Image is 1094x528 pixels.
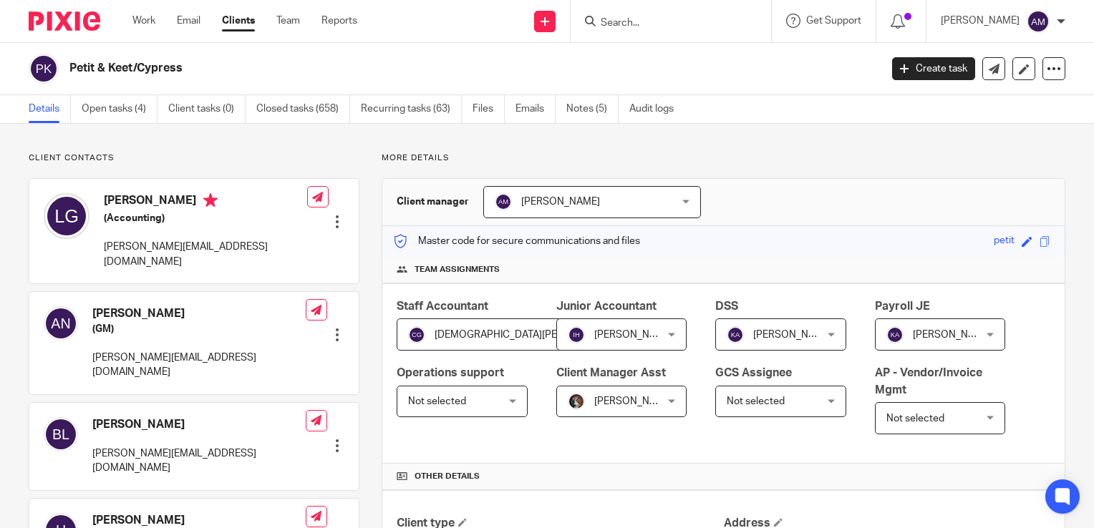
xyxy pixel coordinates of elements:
span: [PERSON_NAME] [521,197,600,207]
p: [PERSON_NAME][EMAIL_ADDRESS][DOMAIN_NAME] [92,351,306,380]
h4: [PERSON_NAME] [92,306,306,321]
input: Search [599,17,728,30]
div: petit [994,233,1015,250]
h5: (GM) [92,322,306,336]
a: Open tasks (4) [82,95,158,123]
img: Profile%20picture%20JUS.JPG [568,393,585,410]
a: Details [29,95,71,123]
span: [PERSON_NAME] [913,330,992,340]
span: Other details [415,471,480,482]
img: svg%3E [568,326,585,343]
a: Email [177,14,200,28]
h4: [PERSON_NAME] [92,513,306,528]
a: Closed tasks (658) [256,95,350,123]
img: svg%3E [886,326,904,343]
a: Client tasks (0) [168,95,246,123]
span: Operations support [397,367,504,378]
img: svg%3E [1027,10,1050,33]
h4: [PERSON_NAME] [92,417,306,432]
span: Payroll JE [875,300,930,312]
h3: Client manager [397,195,469,209]
a: Notes (5) [566,95,619,123]
span: Junior Accountant [556,300,657,312]
img: svg%3E [44,193,89,239]
a: Clients [222,14,255,28]
a: Emails [515,95,556,123]
a: Files [473,95,505,123]
i: Primary [203,193,218,207]
span: GCS Assignee [715,367,792,378]
h2: Petit & Keet/Cypress [69,61,710,76]
img: svg%3E [408,326,425,343]
span: [PERSON_NAME] [753,330,832,340]
img: svg%3E [727,326,744,343]
span: [PERSON_NAME] [594,330,673,340]
span: Staff Accountant [397,300,488,312]
p: [PERSON_NAME][EMAIL_ADDRESS][DOMAIN_NAME] [104,240,307,269]
img: svg%3E [495,193,512,210]
a: Reports [321,14,357,28]
p: Client contacts [29,152,359,164]
img: Pixie [29,11,100,31]
a: Create task [892,57,975,80]
span: Not selected [727,396,785,406]
p: More details [382,152,1065,164]
a: Work [132,14,155,28]
img: svg%3E [29,54,59,84]
p: Master code for secure communications and files [393,234,640,248]
span: Not selected [886,414,944,424]
a: Audit logs [629,95,684,123]
span: Client Manager Asst [556,367,666,378]
a: Recurring tasks (63) [361,95,462,123]
span: DSS [715,300,738,312]
span: Team assignments [415,264,500,275]
span: [DEMOGRAPHIC_DATA][PERSON_NAME] [435,330,621,340]
h5: (Accounting) [104,211,307,225]
p: [PERSON_NAME][EMAIL_ADDRESS][DOMAIN_NAME] [92,446,306,476]
span: Get Support [806,16,861,26]
img: svg%3E [44,306,78,341]
a: Team [276,14,300,28]
span: Not selected [408,396,466,406]
span: AP - Vendor/Invoice Mgmt [875,367,982,395]
h4: [PERSON_NAME] [104,193,307,211]
span: [PERSON_NAME] [594,396,673,406]
p: [PERSON_NAME] [941,14,1020,28]
img: svg%3E [44,417,78,451]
